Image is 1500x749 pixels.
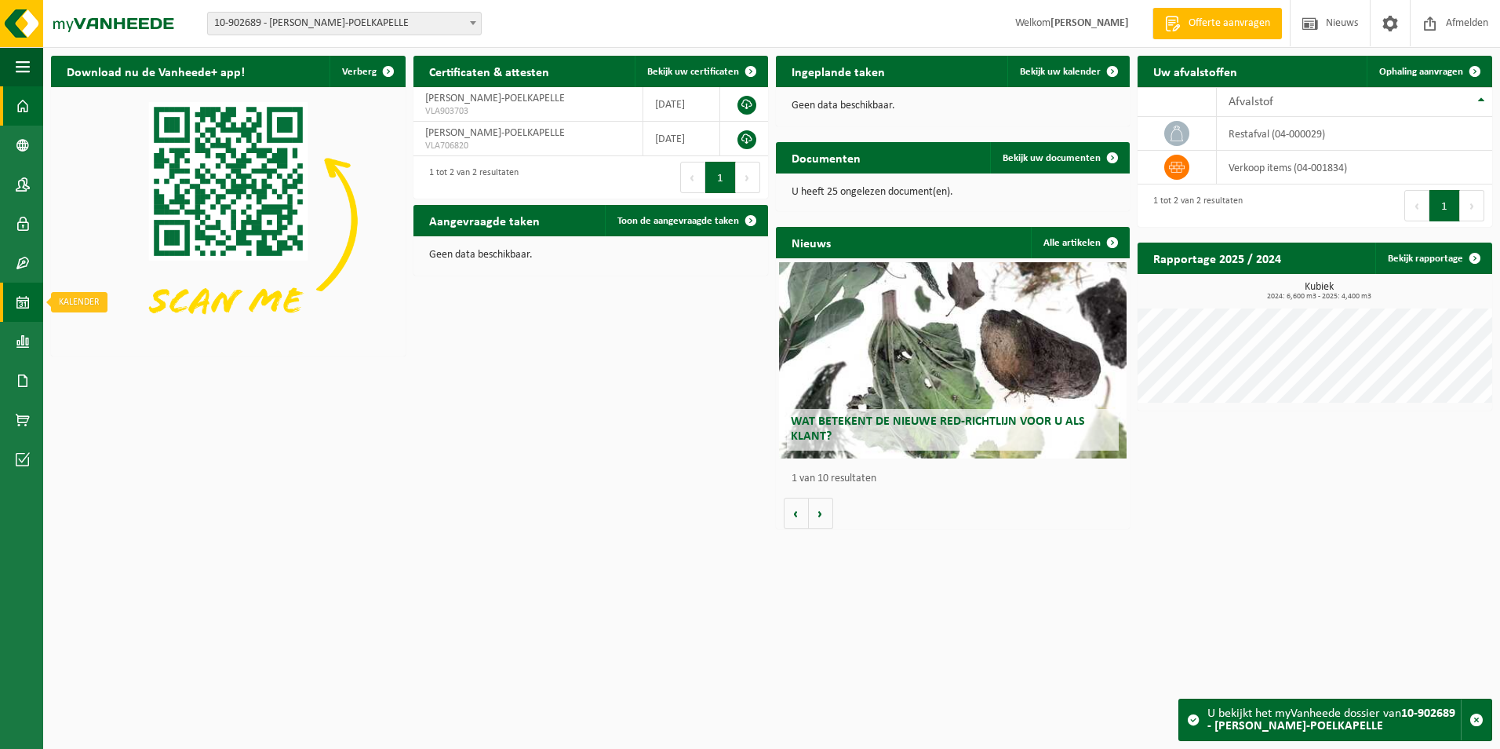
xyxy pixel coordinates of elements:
p: Geen data beschikbaar. [429,250,752,261]
span: Afvalstof [1229,96,1273,108]
span: Bekijk uw kalender [1020,67,1101,77]
a: Bekijk rapportage [1375,243,1491,274]
a: Bekijk uw certificaten [635,56,766,87]
p: U heeft 25 ongelezen document(en). [792,187,1115,198]
span: Toon de aangevraagde taken [617,216,739,226]
span: Ophaling aanvragen [1379,67,1463,77]
button: 1 [1429,190,1460,221]
h2: Certificaten & attesten [413,56,565,86]
a: Bekijk uw kalender [1007,56,1128,87]
td: restafval (04-000029) [1217,117,1492,151]
span: Bekijk uw documenten [1003,153,1101,163]
span: Offerte aanvragen [1185,16,1274,31]
td: verkoop items (04-001834) [1217,151,1492,185]
td: [DATE] [643,87,721,122]
span: VLA903703 [425,105,631,118]
span: [PERSON_NAME]-POELKAPELLE [425,127,565,139]
a: Wat betekent de nieuwe RED-richtlijn voor u als klant? [779,262,1127,459]
h2: Download nu de Vanheede+ app! [51,56,260,86]
div: 1 tot 2 van 2 resultaten [1145,188,1243,223]
strong: [PERSON_NAME] [1050,17,1129,29]
p: Geen data beschikbaar. [792,100,1115,111]
button: 1 [705,162,736,193]
span: Wat betekent de nieuwe RED-richtlijn voor u als klant? [791,415,1085,443]
button: Next [1460,190,1484,221]
a: Offerte aanvragen [1152,8,1282,39]
h3: Kubiek [1145,282,1492,301]
button: Verberg [329,56,404,87]
a: Ophaling aanvragen [1367,56,1491,87]
span: Verberg [342,67,377,77]
a: Alle artikelen [1031,227,1128,258]
h2: Nieuws [776,227,846,258]
span: Bekijk uw certificaten [647,67,739,77]
p: 1 van 10 resultaten [792,473,1123,484]
h2: Aangevraagde taken [413,205,555,236]
a: Toon de aangevraagde taken [605,205,766,236]
h2: Documenten [776,142,876,173]
span: 10-902689 - PHYTO MAHIEU - LANGEMARK-POELKAPELLE [207,12,482,35]
button: Next [736,162,760,193]
span: [PERSON_NAME]-POELKAPELLE [425,93,565,104]
button: Volgende [809,498,833,529]
strong: 10-902689 - [PERSON_NAME]-POELKAPELLE [1207,707,1455,733]
button: Previous [1404,190,1429,221]
td: [DATE] [643,122,721,156]
h2: Uw afvalstoffen [1138,56,1253,86]
h2: Ingeplande taken [776,56,901,86]
h2: Rapportage 2025 / 2024 [1138,243,1297,273]
button: Previous [680,162,705,193]
div: U bekijkt het myVanheede dossier van [1207,700,1461,740]
img: Download de VHEPlus App [51,87,406,353]
button: Vorige [784,498,809,529]
div: 1 tot 2 van 2 resultaten [421,160,519,195]
span: VLA706820 [425,140,631,152]
span: 2024: 6,600 m3 - 2025: 4,400 m3 [1145,293,1492,301]
a: Bekijk uw documenten [990,142,1128,174]
span: 10-902689 - PHYTO MAHIEU - LANGEMARK-POELKAPELLE [208,13,481,35]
